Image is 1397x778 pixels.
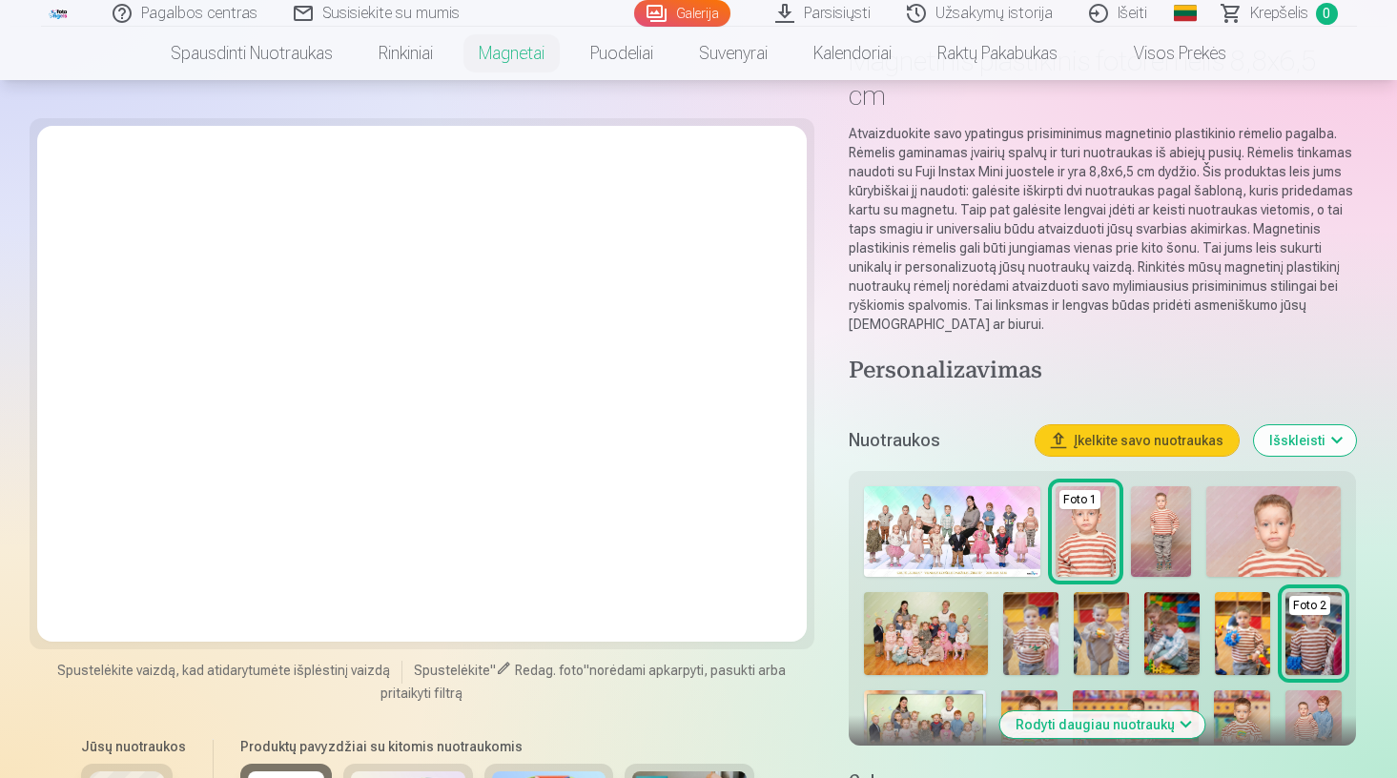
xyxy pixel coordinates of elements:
a: Raktų pakabukas [914,27,1080,80]
span: norėdami apkarpyti, pasukti arba pritaikyti filtrą [380,663,786,701]
div: Foto 2 [1289,596,1330,615]
span: Spustelėkite vaizdą, kad atidarytumėte išplėstinį vaizdą [57,661,390,680]
p: Atvaizduokite savo ypatingus prisiminimus magnetinio plastikinio rėmelio pagalba. Rėmelis gaminam... [849,124,1357,334]
button: Įkelkite savo nuotraukas [1036,425,1239,456]
a: Rinkiniai [356,27,456,80]
h5: Nuotraukos [849,427,1021,454]
span: " [584,663,589,678]
a: Magnetai [456,27,567,80]
div: Foto 1 [1059,490,1100,509]
button: Rodyti daugiau nuotraukų [1000,711,1205,738]
h4: Personalizavimas [849,357,1357,387]
a: Kalendoriai [791,27,914,80]
a: Spausdinti nuotraukas [148,27,356,80]
h6: Produktų pavyzdžiai su kitomis nuotraukomis [233,737,762,756]
button: Išskleisti [1254,425,1356,456]
span: Krepšelis [1250,2,1308,25]
span: 0 [1316,3,1338,25]
span: Redag. foto [515,663,584,678]
a: Visos prekės [1080,27,1249,80]
h6: Jūsų nuotraukos [81,737,186,756]
a: Suvenyrai [676,27,791,80]
img: /fa5 [49,8,70,19]
span: " [490,663,496,678]
span: Spustelėkite [414,663,490,678]
a: Puodeliai [567,27,676,80]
